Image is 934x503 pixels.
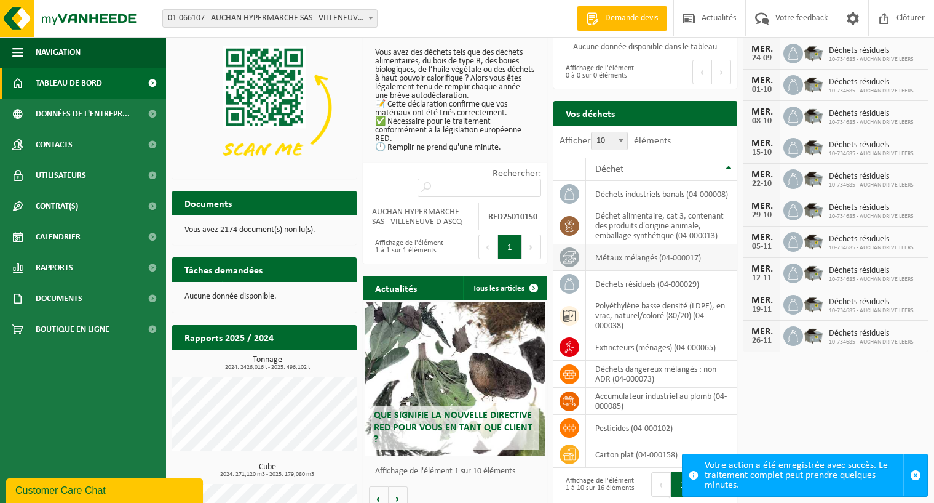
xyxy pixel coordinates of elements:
[829,213,914,220] span: 10-734685 - AUCHAN DRIVE LEERS
[803,293,824,314] img: WB-5000-GAL-GY-01
[829,182,914,189] span: 10-734685 - AUCHAN DRIVE LEERS
[750,296,774,305] div: MER.
[750,139,774,148] div: MER.
[163,10,377,27] span: 01-066107 - AUCHAN HYPERMARCHE SAS - VILLENEUVE D ASCQ
[162,9,378,28] span: 01-066107 - AUCHAN HYPERMARCHE SAS - VILLENEUVE D ASCQ
[560,136,671,146] label: Afficher éléments
[829,307,914,315] span: 10-734685 - AUCHAN DRIVE LEERS
[829,276,914,283] span: 10-734685 - AUCHAN DRIVE LEERS
[498,235,522,259] button: 1
[586,271,738,297] td: déchets résiduels (04-000029)
[592,132,627,150] span: 10
[829,297,914,307] span: Déchets résiduels
[36,68,102,99] span: Tableau de bord
[493,169,541,179] label: Rechercher:
[36,99,130,129] span: Données de l'entrepr...
[363,276,429,300] h2: Actualités
[36,160,86,191] span: Utilisateurs
[375,467,541,476] p: Affichage de l'élément 1 sur 10 éléments
[250,349,355,374] a: Consulter les rapports
[750,264,774,274] div: MER.
[36,129,73,160] span: Contacts
[829,150,914,158] span: 10-734685 - AUCHAN DRIVE LEERS
[750,170,774,180] div: MER.
[750,107,774,117] div: MER.
[522,235,541,259] button: Next
[553,101,627,125] h2: Vos déchets
[803,324,824,345] img: WB-5000-GAL-GY-01
[750,305,774,314] div: 19-11
[36,314,109,345] span: Boutique en ligne
[803,230,824,251] img: WB-5000-GAL-GY-01
[829,140,914,150] span: Déchets résiduels
[172,325,286,349] h2: Rapports 2025 / 2024
[750,211,774,220] div: 29-10
[363,203,479,230] td: AUCHAN HYPERMARCHE SAS - VILLENEUVE D ASCQ
[750,327,774,337] div: MER.
[829,203,914,213] span: Déchets résiduels
[560,58,639,86] div: Affichage de l'élément 0 à 0 sur 0 éléments
[553,38,738,55] td: Aucune donnée disponible dans le tableau
[803,136,824,157] img: WB-5000-GAL-GY-01
[671,472,695,497] button: 1
[750,117,774,126] div: 08-10
[705,454,903,496] div: Votre action a été enregistrée avec succès. Le traitement complet peut prendre quelques minutes.
[463,276,546,300] a: Tous les articles
[750,243,774,251] div: 05-11
[829,329,914,339] span: Déchets résiduels
[750,201,774,211] div: MER.
[36,283,82,314] span: Documents
[172,191,244,215] h2: Documents
[829,56,914,63] span: 10-734685 - AUCHAN DRIVE LEERS
[36,191,78,222] span: Contrat(s)
[829,244,914,252] span: 10-734685 - AUCHAN DRIVE LEERS
[829,87,914,95] span: 10-734685 - AUCHAN DRIVE LEERS
[586,361,738,388] td: déchets dangereux mélangés : non ADR (04-000073)
[586,181,738,207] td: déchets industriels banals (04-000008)
[803,167,824,188] img: WB-5000-GAL-GY-01
[750,274,774,283] div: 12-11
[829,78,914,87] span: Déchets résiduels
[36,222,81,252] span: Calendrier
[172,38,357,177] img: Download de VHEPlus App
[803,262,824,283] img: WB-5000-GAL-GY-01
[6,476,205,503] iframe: chat widget
[375,49,535,152] p: Vous avez des déchets tels que des déchets alimentaires, du bois de type B, des boues biologiques...
[829,109,914,119] span: Déchets résiduels
[803,105,824,126] img: WB-5000-GAL-GY-01
[803,73,824,94] img: WB-5000-GAL-GY-01
[750,233,774,243] div: MER.
[803,199,824,220] img: WB-5000-GAL-GY-01
[829,172,914,182] span: Déchets résiduels
[586,441,738,468] td: carton plat (04-000158)
[577,6,667,31] a: Demande devis
[829,235,914,244] span: Déchets résiduels
[586,334,738,361] td: extincteurs (ménages) (04-000065)
[478,235,498,259] button: Previous
[750,148,774,157] div: 15-10
[36,252,73,283] span: Rapports
[178,364,357,371] span: 2024: 2426,016 t - 2025: 496,102 t
[36,37,81,68] span: Navigation
[586,207,738,244] td: déchet alimentaire, cat 3, contenant des produits d'origine animale, emballage synthétique (04-00...
[184,292,344,301] p: Aucune donnée disponible.
[595,164,623,174] span: Déchet
[750,86,774,94] div: 01-10
[803,42,824,63] img: WB-5000-GAL-GY-01
[369,233,449,260] div: Affichage de l'élément 1 à 1 sur 1 éléments
[586,297,738,334] td: polyéthylène basse densité (LDPE), en vrac, naturel/coloré (80/20) (04-000038)
[651,472,671,497] button: Previous
[172,257,275,281] h2: Tâches demandées
[365,302,545,456] a: Que signifie la nouvelle directive RED pour vous en tant que client ?
[750,44,774,54] div: MER.
[829,46,914,56] span: Déchets résiduels
[178,463,357,478] h3: Cube
[692,60,712,84] button: Previous
[750,76,774,86] div: MER.
[750,180,774,188] div: 22-10
[829,266,914,276] span: Déchets résiduels
[178,472,357,478] span: 2024: 271,120 m3 - 2025: 179,080 m3
[586,415,738,441] td: pesticides (04-000102)
[750,337,774,345] div: 26-11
